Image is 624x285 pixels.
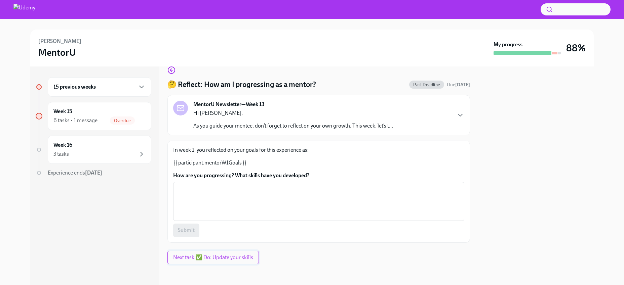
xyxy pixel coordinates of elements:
[409,82,444,87] span: Past Deadline
[173,146,464,154] p: In week 1, you reflected on your goals for this experience as:
[173,159,464,167] p: {{ participant.mentorW1Goals }}
[53,141,72,149] h6: Week 16
[36,102,151,130] a: Week 156 tasks • 1 messageOverdue
[455,82,470,88] strong: [DATE]
[110,118,135,123] span: Overdue
[85,170,102,176] strong: [DATE]
[53,150,69,158] div: 3 tasks
[193,109,393,117] p: Hi [PERSON_NAME],
[447,82,470,88] span: August 16th, 2025 06:00
[36,136,151,164] a: Week 163 tasks
[193,101,265,108] strong: MentorU Newsletter—Week 13
[193,122,393,130] p: As you guide your mentee, don’t forget to reflect on your own growth. This week, let’s t...
[48,77,151,97] div: 15 previous weeks
[48,170,102,176] span: Experience ends
[53,83,96,91] h6: 15 previous weeks
[494,41,522,48] strong: My progress
[38,38,81,45] h6: [PERSON_NAME]
[566,42,586,54] h3: 88%
[53,117,97,124] div: 6 tasks • 1 message
[447,82,470,88] span: Due
[173,172,464,179] label: How are you progressing? What skills have you developed?
[13,4,35,15] img: Udemy
[38,46,76,58] h3: MentorU
[167,251,259,264] button: Next task:✅ Do: Update your skills
[173,254,253,261] span: Next task : ✅ Do: Update your skills
[53,108,72,115] h6: Week 15
[167,80,316,90] h4: 🤔 Reflect: How am I progressing as a mentor?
